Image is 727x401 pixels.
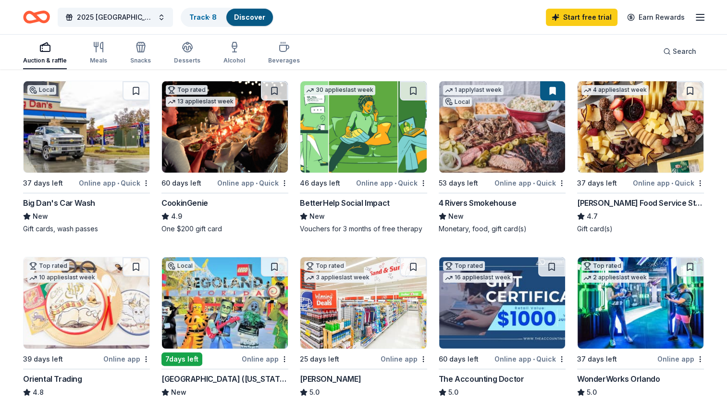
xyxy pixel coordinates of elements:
[256,179,258,187] span: •
[161,224,288,234] div: One $200 gift card
[90,38,107,69] button: Meals
[494,177,566,189] div: Online app Quick
[161,177,201,189] div: 60 days left
[166,85,208,95] div: Top rated
[587,387,597,398] span: 5.0
[90,57,107,64] div: Meals
[24,257,149,349] img: Image for Oriental Trading
[161,373,288,385] div: [GEOGRAPHIC_DATA] ([US_STATE])
[27,85,56,95] div: Local
[27,261,69,271] div: Top rated
[439,257,565,349] img: Image for The Accounting Doctor
[33,387,44,398] span: 4.8
[621,9,690,26] a: Earn Rewards
[27,273,97,283] div: 10 applies last week
[23,373,82,385] div: Oriental Trading
[300,81,427,234] a: Image for BetterHelp Social Impact30 applieslast week46 days leftOnline app•QuickBetterHelp Socia...
[166,97,235,107] div: 13 applies last week
[309,387,320,398] span: 5.0
[300,197,389,209] div: BetterHelp Social Impact
[577,197,704,209] div: [PERSON_NAME] Food Service Store
[671,179,673,187] span: •
[546,9,617,26] a: Start free trial
[58,8,173,27] button: 2025 [GEOGRAPHIC_DATA] Marching Band Benefit Golf Tournament
[581,261,623,271] div: Top rated
[174,38,200,69] button: Desserts
[162,257,288,349] img: Image for LEGOLAND Resort (Florida)
[581,85,649,95] div: 4 applies last week
[77,12,154,23] span: 2025 [GEOGRAPHIC_DATA] Marching Band Benefit Golf Tournament
[577,224,704,234] div: Gift card(s)
[533,355,535,363] span: •
[304,85,375,95] div: 30 applies last week
[304,273,371,283] div: 3 applies last week
[171,387,186,398] span: New
[439,373,524,385] div: The Accounting Doctor
[533,179,535,187] span: •
[587,211,598,222] span: 4.7
[578,257,703,349] img: Image for WonderWorks Orlando
[268,38,300,69] button: Beverages
[33,211,48,222] span: New
[23,197,95,209] div: Big Dan's Car Wash
[448,211,464,222] span: New
[657,353,704,365] div: Online app
[443,273,513,283] div: 16 applies last week
[439,81,565,173] img: Image for 4 Rivers Smokehouse
[23,6,50,28] a: Home
[300,257,426,349] img: Image for Winn-Dixie
[439,224,566,234] div: Monetary, food, gift card(s)
[300,353,339,365] div: 25 days left
[223,57,245,64] div: Alcohol
[443,97,472,107] div: Local
[578,81,703,173] img: Image for Gordon Food Service Store
[439,81,566,234] a: Image for 4 Rivers Smokehouse1 applylast weekLocal53 days leftOnline app•Quick4 Rivers Smokehouse...
[161,352,202,366] div: 7 days left
[181,8,274,27] button: Track· 8Discover
[300,224,427,234] div: Vouchers for 3 months of free therapy
[494,353,566,365] div: Online app Quick
[161,81,288,234] a: Image for CookinGenieTop rated13 applieslast week60 days leftOnline app•QuickCookinGenie4.9One $2...
[443,261,485,271] div: Top rated
[448,387,458,398] span: 5.0
[577,81,704,234] a: Image for Gordon Food Service Store4 applieslast week37 days leftOnline app•Quick[PERSON_NAME] Fo...
[309,211,325,222] span: New
[577,353,617,365] div: 37 days left
[171,211,182,222] span: 4.9
[23,38,67,69] button: Auction & raffle
[23,177,63,189] div: 37 days left
[162,81,288,173] img: Image for CookinGenie
[581,273,649,283] div: 2 applies last week
[166,261,195,271] div: Local
[223,38,245,69] button: Alcohol
[439,177,478,189] div: 53 days left
[161,197,208,209] div: CookinGenie
[24,81,149,173] img: Image for Big Dan's Car Wash
[577,373,660,385] div: WonderWorks Orlando
[300,177,340,189] div: 46 days left
[174,57,200,64] div: Desserts
[394,179,396,187] span: •
[242,353,288,365] div: Online app
[300,373,361,385] div: [PERSON_NAME]
[268,57,300,64] div: Beverages
[304,261,346,271] div: Top rated
[443,85,504,95] div: 1 apply last week
[673,46,696,57] span: Search
[117,179,119,187] span: •
[23,81,150,234] a: Image for Big Dan's Car WashLocal37 days leftOnline app•QuickBig Dan's Car WashNewGift cards, was...
[356,177,427,189] div: Online app Quick
[23,224,150,234] div: Gift cards, wash passes
[300,81,426,173] img: Image for BetterHelp Social Impact
[130,57,151,64] div: Snacks
[103,353,150,365] div: Online app
[130,38,151,69] button: Snacks
[577,177,617,189] div: 37 days left
[189,13,217,21] a: Track· 8
[439,353,479,365] div: 60 days left
[23,353,63,365] div: 39 days left
[79,177,150,189] div: Online app Quick
[633,177,704,189] div: Online app Quick
[655,42,704,61] button: Search
[381,353,427,365] div: Online app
